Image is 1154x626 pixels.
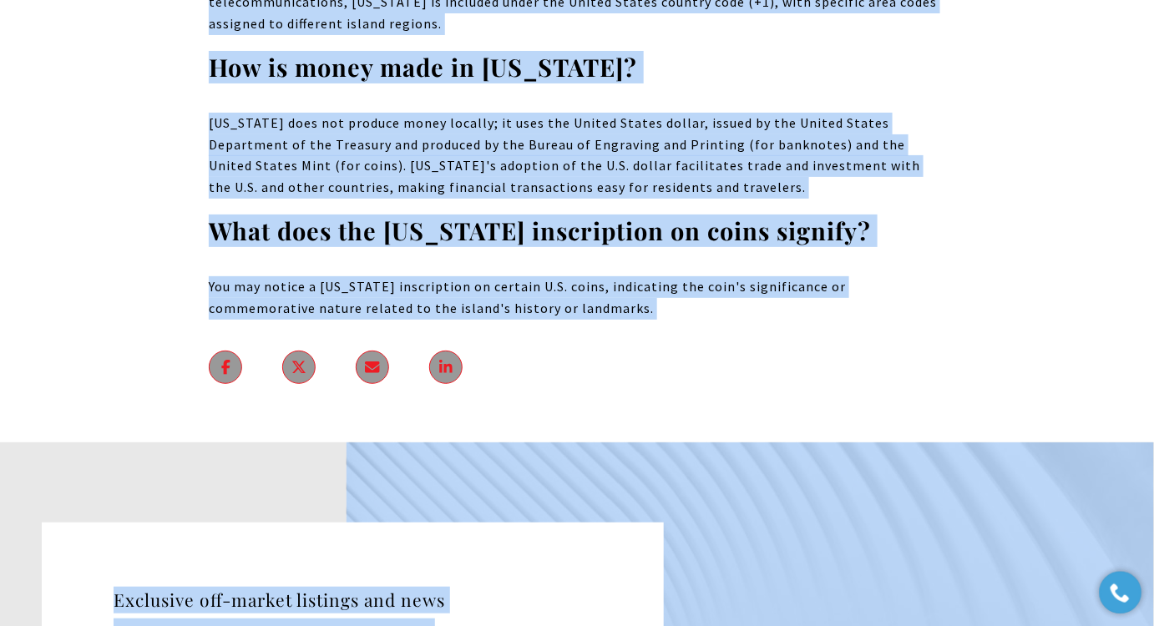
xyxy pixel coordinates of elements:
[209,215,871,246] strong: What does the [US_STATE] inscription on coins signify?
[429,351,463,384] a: linkedin - open in a new tab
[209,51,637,83] strong: How is money made in [US_STATE]?
[209,351,242,384] a: facebook - open in a new tab
[209,114,920,195] span: [US_STATE] does not produce money locally; it uses the United States dollar, issued by the United...
[282,351,316,384] a: twitter - open in a new tab
[356,351,389,384] a: send an email to ?subject=What Currency Does Puerto Rico Use?&body= - https://christiesrealestate...
[209,276,945,319] p: You may notice a [US_STATE] inscription on certain U.S. coins, indicating the coin's significance...
[114,587,614,613] p: Exclusive off-market listings and news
